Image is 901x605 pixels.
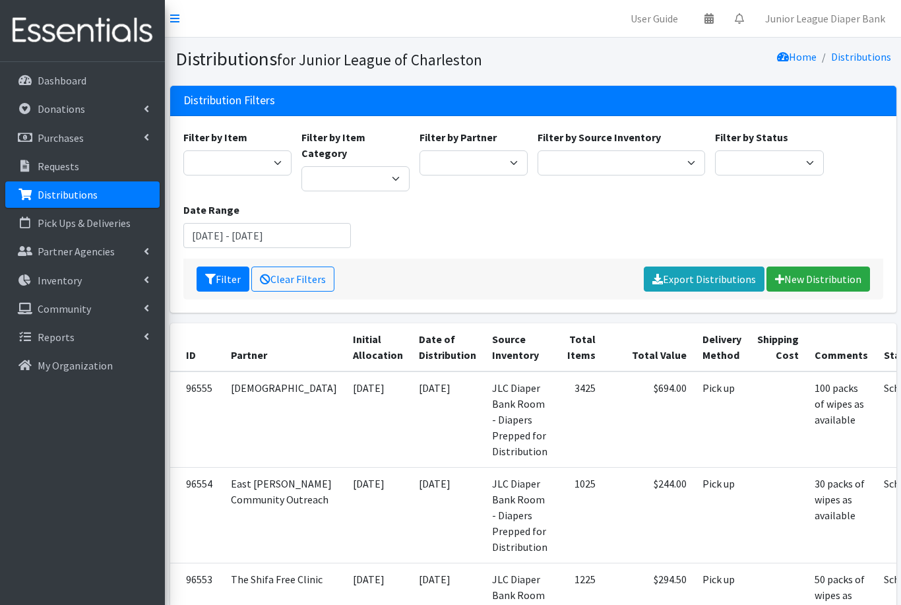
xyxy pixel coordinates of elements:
[5,238,160,265] a: Partner Agencies
[5,67,160,94] a: Dashboard
[484,371,555,468] td: JLC Diaper Bank Room - Diapers Prepped for Distribution
[604,467,695,563] td: $244.00
[5,352,160,379] a: My Organization
[38,359,113,372] p: My Organization
[38,102,85,115] p: Donations
[170,467,223,563] td: 96554
[5,324,160,350] a: Reports
[183,202,239,218] label: Date Range
[5,96,160,122] a: Donations
[223,371,345,468] td: [DEMOGRAPHIC_DATA]
[484,323,555,371] th: Source Inventory
[807,371,876,468] td: 100 packs of wipes as available
[755,5,896,32] a: Junior League Diaper Bank
[183,129,247,145] label: Filter by Item
[604,371,695,468] td: $694.00
[38,331,75,344] p: Reports
[345,323,411,371] th: Initial Allocation
[38,302,91,315] p: Community
[411,371,484,468] td: [DATE]
[5,181,160,208] a: Distributions
[38,160,79,173] p: Requests
[538,129,661,145] label: Filter by Source Inventory
[38,274,82,287] p: Inventory
[170,323,223,371] th: ID
[766,267,870,292] a: New Distribution
[251,267,334,292] a: Clear Filters
[5,296,160,322] a: Community
[345,371,411,468] td: [DATE]
[301,129,410,161] label: Filter by Item Category
[695,467,749,563] td: Pick up
[749,323,807,371] th: Shipping Cost
[183,94,275,108] h3: Distribution Filters
[5,9,160,53] img: HumanEssentials
[484,467,555,563] td: JLC Diaper Bank Room - Diapers Prepped for Distribution
[419,129,497,145] label: Filter by Partner
[38,188,98,201] p: Distributions
[5,153,160,179] a: Requests
[5,125,160,151] a: Purchases
[175,48,528,71] h1: Distributions
[555,467,604,563] td: 1025
[604,323,695,371] th: Total Value
[38,216,131,230] p: Pick Ups & Deliveries
[695,323,749,371] th: Delivery Method
[807,467,876,563] td: 30 packs of wipes as available
[38,74,86,87] p: Dashboard
[555,323,604,371] th: Total Items
[5,210,160,236] a: Pick Ups & Deliveries
[620,5,689,32] a: User Guide
[183,223,351,248] input: January 1, 2011 - December 31, 2011
[38,131,84,144] p: Purchases
[5,267,160,294] a: Inventory
[555,371,604,468] td: 3425
[715,129,788,145] label: Filter by Status
[223,323,345,371] th: Partner
[411,323,484,371] th: Date of Distribution
[170,371,223,468] td: 96555
[411,467,484,563] td: [DATE]
[197,267,249,292] button: Filter
[777,50,817,63] a: Home
[223,467,345,563] td: East [PERSON_NAME] Community Outreach
[695,371,749,468] td: Pick up
[644,267,764,292] a: Export Distributions
[807,323,876,371] th: Comments
[277,50,482,69] small: for Junior League of Charleston
[345,467,411,563] td: [DATE]
[831,50,891,63] a: Distributions
[38,245,115,258] p: Partner Agencies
